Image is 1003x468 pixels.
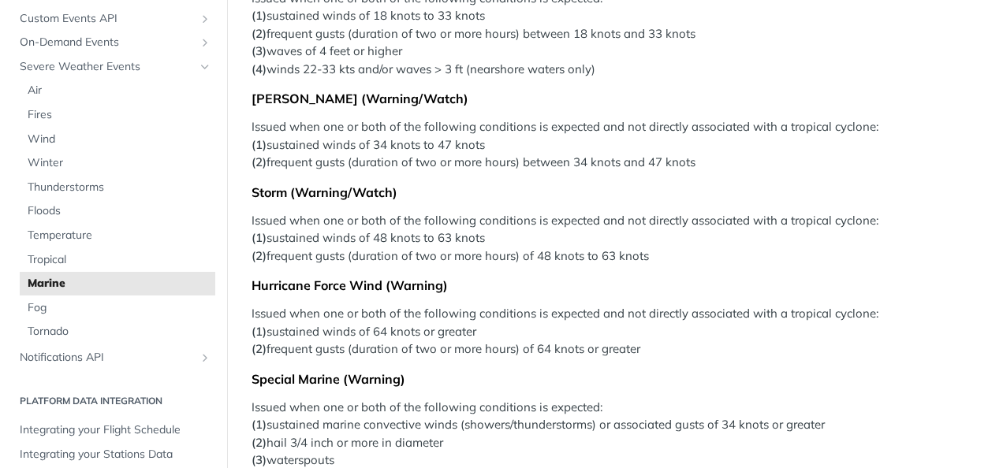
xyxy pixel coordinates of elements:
a: Air [20,79,215,102]
a: On-Demand EventsShow subpages for On-Demand Events [12,31,215,54]
a: Integrating your Flight Schedule [12,418,215,442]
span: On-Demand Events [20,35,195,50]
span: Floods [28,203,211,219]
a: Fog [20,296,215,320]
strong: (1) [252,137,267,152]
a: Floods [20,199,215,223]
strong: (2) [252,26,267,41]
strong: (3) [252,43,267,58]
span: Integrating your Stations Data [20,447,211,462]
a: Winter [20,151,215,175]
span: Integrating your Flight Schedule [20,422,211,438]
strong: (2) [252,154,267,169]
span: Winter [28,155,211,171]
strong: (1) [252,230,267,245]
strong: (3) [252,452,267,467]
p: Issued when one or both of the following conditions is expected and not directly associated with ... [252,118,979,172]
strong: (2) [252,341,267,356]
div: [PERSON_NAME] (Warning/Watch) [252,91,979,106]
a: Integrating your Stations Data [12,443,215,466]
span: Tropical [28,252,211,268]
p: Issued when one or both of the following conditions is expected and not directly associated with ... [252,305,979,358]
span: Tornado [28,324,211,340]
span: Wind [28,132,211,147]
strong: (4) [252,61,267,76]
p: Issued when one or both of the following conditions is expected and not directly associated with ... [252,212,979,266]
a: Severe Weather EventsHide subpages for Severe Weather Events [12,55,215,79]
a: Temperature [20,224,215,247]
a: Notifications APIShow subpages for Notifications API [12,346,215,370]
span: Fires [28,107,211,123]
div: Storm (Warning/Watch) [252,184,979,200]
strong: (2) [252,248,267,263]
span: Thunderstorms [28,180,211,195]
button: Show subpages for Notifications API [199,351,211,364]
strong: (1) [252,8,267,23]
a: Marine [20,272,215,295]
span: Custom Events API [20,11,195,27]
div: Hurricane Force Wind (Warning) [252,277,979,293]
button: Show subpages for On-Demand Events [199,36,211,49]
div: Special Marine (Warning) [252,371,979,387]
span: Air [28,83,211,98]
span: Fog [28,300,211,316]
a: Tornado [20,320,215,344]
a: Thunderstorms [20,176,215,199]
a: Custom Events APIShow subpages for Custom Events API [12,7,215,31]
strong: (1) [252,417,267,432]
span: Marine [28,276,211,292]
span: Notifications API [20,350,195,366]
h2: Platform DATA integration [12,394,215,408]
a: Fires [20,103,215,127]
button: Show subpages for Custom Events API [199,13,211,25]
span: Severe Weather Events [20,59,195,75]
span: Temperature [28,228,211,243]
a: Wind [20,128,215,151]
button: Hide subpages for Severe Weather Events [199,61,211,73]
strong: (2) [252,435,267,450]
a: Tropical [20,248,215,272]
strong: (1) [252,324,267,339]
